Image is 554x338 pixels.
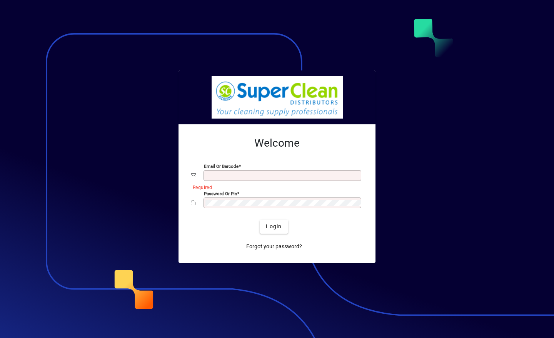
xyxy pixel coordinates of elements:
mat-error: Required [193,183,357,191]
button: Login [260,220,288,234]
h2: Welcome [191,137,363,150]
span: Forgot your password? [246,243,302,251]
mat-label: Password or Pin [204,191,237,196]
span: Login [266,223,282,231]
mat-label: Email or Barcode [204,163,239,169]
a: Forgot your password? [243,240,305,254]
